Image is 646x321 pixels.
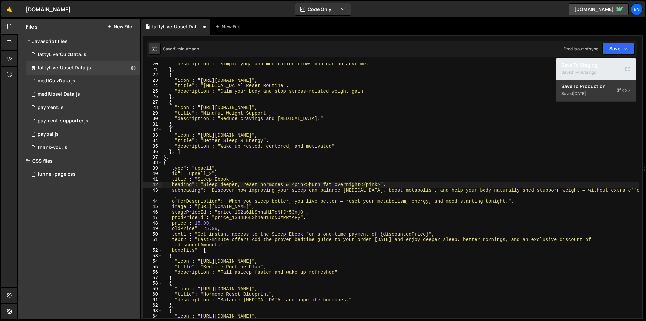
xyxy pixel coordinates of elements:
[163,46,199,52] div: Saved
[143,94,162,100] div: 26
[631,3,643,15] a: En
[143,171,162,177] div: 40
[31,66,35,71] span: 0
[143,264,162,270] div: 55
[143,138,162,144] div: 34
[18,154,140,168] div: CSS files
[143,308,162,314] div: 63
[152,23,202,30] div: fattyLiverUpsellData.js
[26,48,140,61] div: 16956/46566.js
[573,69,596,75] div: 1 minute ago
[175,46,199,52] div: 1 minute ago
[143,314,162,319] div: 64
[143,221,162,226] div: 48
[143,281,162,286] div: 58
[143,78,162,83] div: 23
[143,166,162,171] div: 39
[38,171,76,177] div: funnel-page.css
[1,1,18,17] a: 🤙
[143,248,162,253] div: 52
[143,155,162,160] div: 37
[295,3,351,15] button: Code Only
[143,188,162,199] div: 43
[143,144,162,149] div: 35
[143,215,162,221] div: 47
[18,35,140,48] div: Javascript files
[143,89,162,94] div: 25
[143,303,162,308] div: 62
[602,43,635,55] button: Save
[143,133,162,138] div: 33
[26,75,140,88] div: 16956/46700.js
[38,78,75,84] div: mediQuizData.js
[143,292,162,297] div: 60
[107,24,132,29] button: New File
[38,131,59,137] div: paypal.js
[561,83,631,90] div: Save to Production
[143,210,162,215] div: 46
[38,65,91,71] div: fattyLiverUpsellData.js
[143,237,162,248] div: 51
[143,111,162,116] div: 29
[26,23,38,30] h2: Files
[143,182,162,188] div: 42
[143,122,162,127] div: 31
[143,149,162,155] div: 36
[143,100,162,105] div: 27
[143,199,162,204] div: 44
[556,80,636,101] button: Save to ProductionS Saved[DATE]
[143,116,162,122] div: 30
[143,67,162,73] div: 21
[26,61,140,75] div: 16956/46565.js
[26,88,140,101] div: 16956/46701.js
[143,61,162,67] div: 20
[561,68,631,76] div: Saved
[38,52,86,58] div: fattyLiverQuizData.js
[573,91,586,96] div: [DATE]
[26,168,140,181] div: 16956/47008.css
[215,23,243,30] div: New File
[143,259,162,264] div: 54
[143,253,162,259] div: 53
[143,83,162,89] div: 24
[617,87,631,94] span: S
[143,160,162,166] div: 38
[38,105,64,111] div: payment.js
[556,58,636,80] button: Save to StagingS Saved1 minute ago
[143,286,162,292] div: 59
[143,177,162,182] div: 41
[143,226,162,232] div: 49
[26,101,140,114] div: 16956/46551.js
[143,232,162,237] div: 50
[143,204,162,210] div: 45
[564,46,598,52] div: Prod is out of sync
[561,62,631,68] div: Save to Staging
[143,297,162,303] div: 61
[143,72,162,78] div: 22
[561,90,631,98] div: Saved
[26,5,71,13] div: [DOMAIN_NAME]
[26,114,140,128] div: 16956/46552.js
[38,118,88,124] div: payment-supporter.js
[26,128,140,141] div: 16956/46550.js
[143,270,162,275] div: 56
[143,127,162,133] div: 32
[569,3,629,15] a: [DOMAIN_NAME]
[143,105,162,111] div: 28
[143,275,162,281] div: 57
[38,91,80,97] div: mediUpsellData.js
[38,145,67,151] div: thank-you.js
[622,66,631,72] span: S
[26,141,140,154] div: 16956/46524.js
